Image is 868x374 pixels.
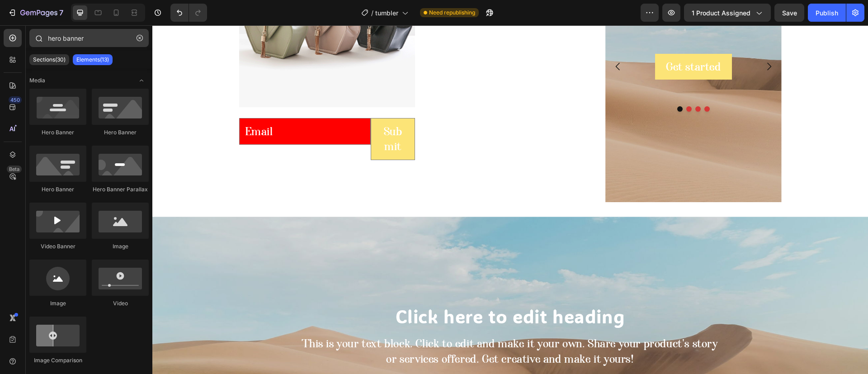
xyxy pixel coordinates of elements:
button: Dot [552,81,557,86]
p: Sections(30) [33,56,66,63]
button: Dot [525,81,530,86]
span: Need republishing [429,9,475,17]
div: Get started [514,34,569,49]
button: Carousel Next Arrow [604,28,629,54]
button: Get started [503,28,580,55]
div: Hero Banner [29,185,86,194]
span: Save [782,9,797,17]
span: tumbler [375,8,398,18]
button: Publish [808,4,846,22]
div: Image Comparison [29,356,86,365]
input: Search Sections & Elements [29,29,149,47]
p: 7 [59,7,63,18]
span: 1 product assigned [692,8,750,18]
button: Save [774,4,804,22]
div: Video [92,299,149,308]
span: / [371,8,373,18]
div: Hero Banner [92,128,149,137]
div: Beta [7,166,22,173]
button: 1 product assigned [684,4,771,22]
div: Publish [816,8,838,18]
h2: Click here to edit heading [94,279,622,303]
button: Carousel Back Arrow [453,28,478,54]
div: Hero Banner [29,128,86,137]
div: Submit [230,99,251,129]
button: Dot [543,81,548,86]
div: Video Banner [29,242,86,251]
div: Image [92,242,149,251]
iframe: Design area [152,25,868,374]
span: Media [29,76,45,85]
div: Image [29,299,86,308]
div: This is your text block. Click to edit and make it your own. Share your product's story or servic... [94,310,622,342]
div: Undo/Redo [170,4,207,22]
button: Dot [534,81,539,86]
button: 7 [4,4,67,22]
p: Elements(13) [76,56,109,63]
div: Hero Banner Parallax [92,185,149,194]
div: 450 [9,96,22,104]
span: Toggle open [134,73,149,88]
button: Submit [219,93,262,134]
